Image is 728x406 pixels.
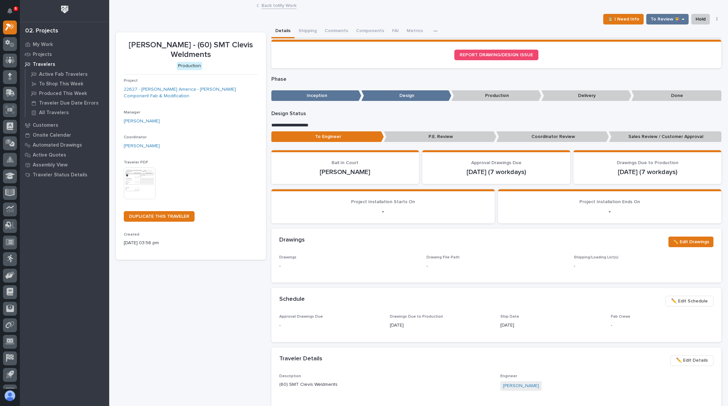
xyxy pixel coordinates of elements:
div: Production [177,62,202,70]
h2: Schedule [279,296,305,303]
p: Inception [271,90,361,101]
button: Comments [321,24,352,38]
span: REPORT DRAWING/DESIGN ISSUE [460,53,533,57]
button: Metrics [403,24,427,38]
p: [DATE] (7 workdays) [581,168,713,176]
p: Traveler Status Details [33,172,87,178]
p: [DATE] [390,322,492,329]
span: ✏️ Edit Details [676,356,708,364]
span: Drawings [279,255,296,259]
p: Assembly View [33,162,68,168]
p: Design Status [271,111,722,117]
p: Active Fab Travelers [39,71,88,77]
a: Back toMy Work [261,1,296,9]
p: [DATE] (7 workdays) [430,168,562,176]
a: [PERSON_NAME] [124,118,160,125]
div: 02. Projects [25,27,58,35]
button: Components [352,24,388,38]
a: Onsite Calendar [20,130,109,140]
p: Sales Review / Customer Approval [609,131,721,142]
span: Project Installation Ends On [579,200,640,204]
p: Delivery [541,90,631,101]
a: Travelers [20,59,109,69]
p: P.E. Review [384,131,496,142]
button: ⏳ I Need Info [603,14,644,24]
p: Phase [271,76,722,82]
p: - [427,263,428,270]
p: [DATE] 03:56 pm [124,240,258,247]
a: To Shop This Week [25,79,109,88]
img: Workspace Logo [59,3,71,16]
span: Project [124,79,138,83]
p: Production [451,90,541,101]
p: Design [361,90,451,101]
span: Drawing File Path [427,255,460,259]
p: Active Quotes [33,152,66,158]
p: - [279,322,382,329]
span: Drawings Due to Production [390,315,443,319]
span: Ball In Court [332,160,358,165]
a: Active Quotes [20,150,109,160]
p: Customers [33,122,58,128]
a: DUPLICATE THIS TRAVELER [124,211,195,222]
span: Manager [124,111,140,114]
span: Ship Date [500,315,519,319]
p: Onsite Calendar [33,132,71,138]
span: To Review 👨‍🏭 → [651,15,684,23]
span: Drawings Due to Production [617,160,678,165]
p: My Work [33,42,53,48]
a: Produced This Week [25,89,109,98]
span: Fab Crews [611,315,630,319]
button: ✏️ Edit Details [670,355,713,366]
button: ✏️ Edit Schedule [665,296,713,306]
a: Projects [20,49,109,59]
p: - [574,263,713,270]
p: - [506,207,713,215]
h2: Drawings [279,237,305,244]
p: - [279,263,419,270]
p: To Shop This Week [39,81,83,87]
button: users-avatar [3,389,17,403]
span: Coordinator [124,135,147,139]
button: ✏️ Edit Drawings [668,237,713,247]
a: Assembly View [20,160,109,170]
span: Description [279,374,301,378]
a: 22627 - [PERSON_NAME] America - [PERSON_NAME] Component Fab & Modification [124,86,258,100]
a: Traveler Status Details [20,170,109,180]
p: Coordinator Review [496,131,609,142]
span: Approval Drawings Due [279,315,323,319]
button: Details [271,24,295,38]
p: Traveler Due Date Errors [39,100,99,106]
h2: Traveler Details [279,355,322,363]
p: Travelers [33,62,55,68]
span: Project Installation Starts On [351,200,415,204]
p: [DATE] [500,322,603,329]
p: - [611,322,713,329]
span: Created [124,233,139,237]
span: ✏️ Edit Schedule [671,297,708,305]
span: DUPLICATE THIS TRAVELER [129,214,189,219]
button: FAI [388,24,403,38]
p: [PERSON_NAME] [279,168,411,176]
p: [PERSON_NAME] - (60) SMT Clevis Weldments [124,40,258,60]
span: Approval Drawings Due [471,160,522,165]
p: 6 [15,6,17,11]
p: To Engineer [271,131,384,142]
p: Produced This Week [39,91,87,97]
div: Notifications6 [8,8,17,19]
a: Active Fab Travelers [25,69,109,79]
span: Engineer [500,374,517,378]
p: Done [631,90,721,101]
a: Customers [20,120,109,130]
button: Shipping [295,24,321,38]
p: Projects [33,52,52,58]
span: Traveler PDF [124,160,148,164]
button: Notifications [3,4,17,18]
button: To Review 👨‍🏭 → [646,14,689,24]
button: Hold [691,14,710,24]
a: REPORT DRAWING/DESIGN ISSUE [454,50,538,60]
a: [PERSON_NAME] [503,383,539,389]
a: [PERSON_NAME] [124,143,160,150]
span: ⏳ I Need Info [608,15,639,23]
a: Automated Drawings [20,140,109,150]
